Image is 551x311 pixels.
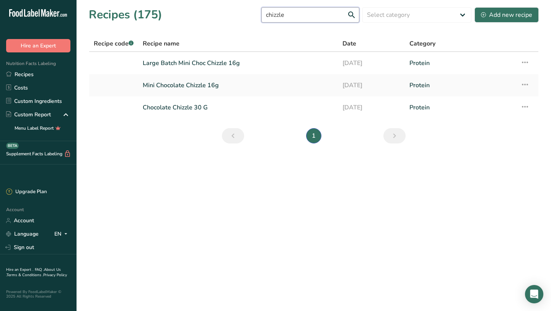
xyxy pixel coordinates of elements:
[143,99,333,116] a: Chocolate Chizzle 30 G
[54,230,70,239] div: EN
[409,77,512,93] a: Protein
[342,39,356,48] span: Date
[89,6,162,23] h1: Recipes (175)
[222,128,244,143] a: Previous page
[143,55,333,71] a: Large Batch Mini Choc Chizzle 16g
[6,143,19,149] div: BETA
[409,99,512,116] a: Protein
[474,7,539,23] button: Add new recipe
[6,188,47,196] div: Upgrade Plan
[261,7,359,23] input: Search for recipe
[481,10,532,20] div: Add new recipe
[409,55,512,71] a: Protein
[525,285,543,303] div: Open Intercom Messenger
[6,227,39,241] a: Language
[342,55,400,71] a: [DATE]
[43,272,67,278] a: Privacy Policy
[35,267,44,272] a: FAQ .
[94,39,134,48] span: Recipe code
[409,39,435,48] span: Category
[6,290,70,299] div: Powered By FoodLabelMaker © 2025 All Rights Reserved
[342,99,400,116] a: [DATE]
[6,267,33,272] a: Hire an Expert .
[342,77,400,93] a: [DATE]
[143,77,333,93] a: Mini Chocolate Chizzle 16g
[6,111,51,119] div: Custom Report
[6,39,70,52] button: Hire an Expert
[143,39,179,48] span: Recipe name
[7,272,43,278] a: Terms & Conditions .
[383,128,406,143] a: Next page
[6,267,61,278] a: About Us .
